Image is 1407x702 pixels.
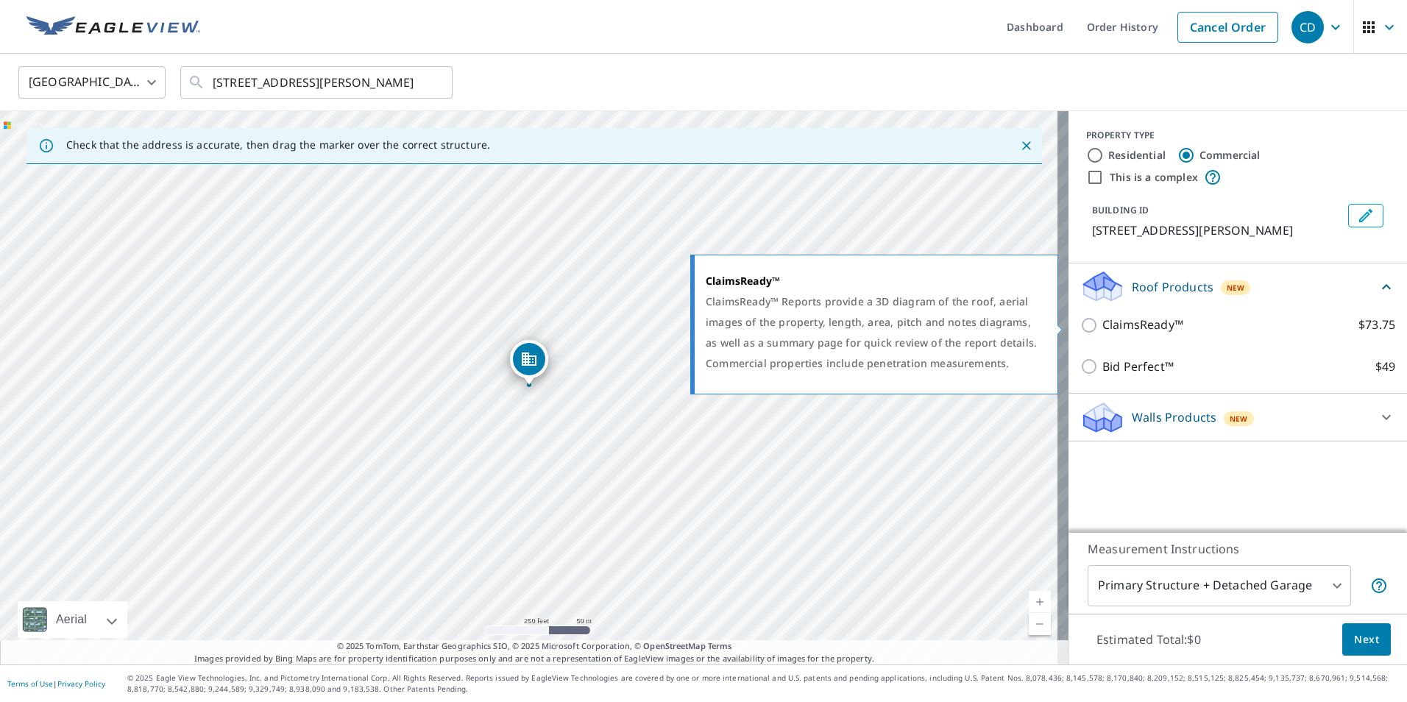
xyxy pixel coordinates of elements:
p: | [7,679,105,688]
div: Dropped pin, building 1, Commercial property, 1496 Sullivan Ave South Windsor, CT 06074 [510,340,548,386]
div: ClaimsReady™ Reports provide a 3D diagram of the roof, aerial images of the property, length, are... [706,291,1039,374]
span: © 2025 TomTom, Earthstar Geographics SIO, © 2025 Microsoft Corporation, © [337,640,732,653]
span: Next [1354,631,1379,649]
p: BUILDING ID [1092,204,1149,216]
div: Aerial [52,601,91,638]
p: Roof Products [1132,278,1213,296]
label: This is a complex [1110,170,1198,185]
div: Roof ProductsNew [1080,269,1395,304]
div: Walls ProductsNew [1080,400,1395,435]
p: Estimated Total: $0 [1085,623,1213,656]
button: Next [1342,623,1391,656]
div: [GEOGRAPHIC_DATA] [18,62,166,103]
a: Current Level 17, Zoom Out [1029,613,1051,635]
p: Bid Perfect™ [1102,358,1174,376]
div: CD [1291,11,1324,43]
a: Cancel Order [1177,12,1278,43]
p: $49 [1375,358,1395,376]
div: Aerial [18,601,127,638]
button: Edit building 1 [1348,204,1383,227]
span: New [1230,413,1248,425]
img: EV Logo [26,16,200,38]
input: Search by address or latitude-longitude [213,62,422,103]
strong: ClaimsReady™ [706,274,780,288]
div: Primary Structure + Detached Garage [1088,565,1351,606]
span: Your report will include the primary structure and a detached garage if one exists. [1370,577,1388,595]
p: ClaimsReady™ [1102,316,1183,334]
span: New [1227,282,1245,294]
p: © 2025 Eagle View Technologies, Inc. and Pictometry International Corp. All Rights Reserved. Repo... [127,673,1400,695]
label: Residential [1108,148,1166,163]
a: Terms [708,640,732,651]
div: PROPERTY TYPE [1086,129,1389,142]
a: OpenStreetMap [643,640,705,651]
p: Measurement Instructions [1088,540,1388,558]
button: Close [1017,136,1036,155]
label: Commercial [1199,148,1261,163]
p: [STREET_ADDRESS][PERSON_NAME] [1092,221,1342,239]
p: Check that the address is accurate, then drag the marker over the correct structure. [66,138,490,152]
a: Terms of Use [7,678,53,689]
a: Privacy Policy [57,678,105,689]
a: Current Level 17, Zoom In [1029,591,1051,613]
p: $73.75 [1358,316,1395,334]
p: Walls Products [1132,408,1216,426]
